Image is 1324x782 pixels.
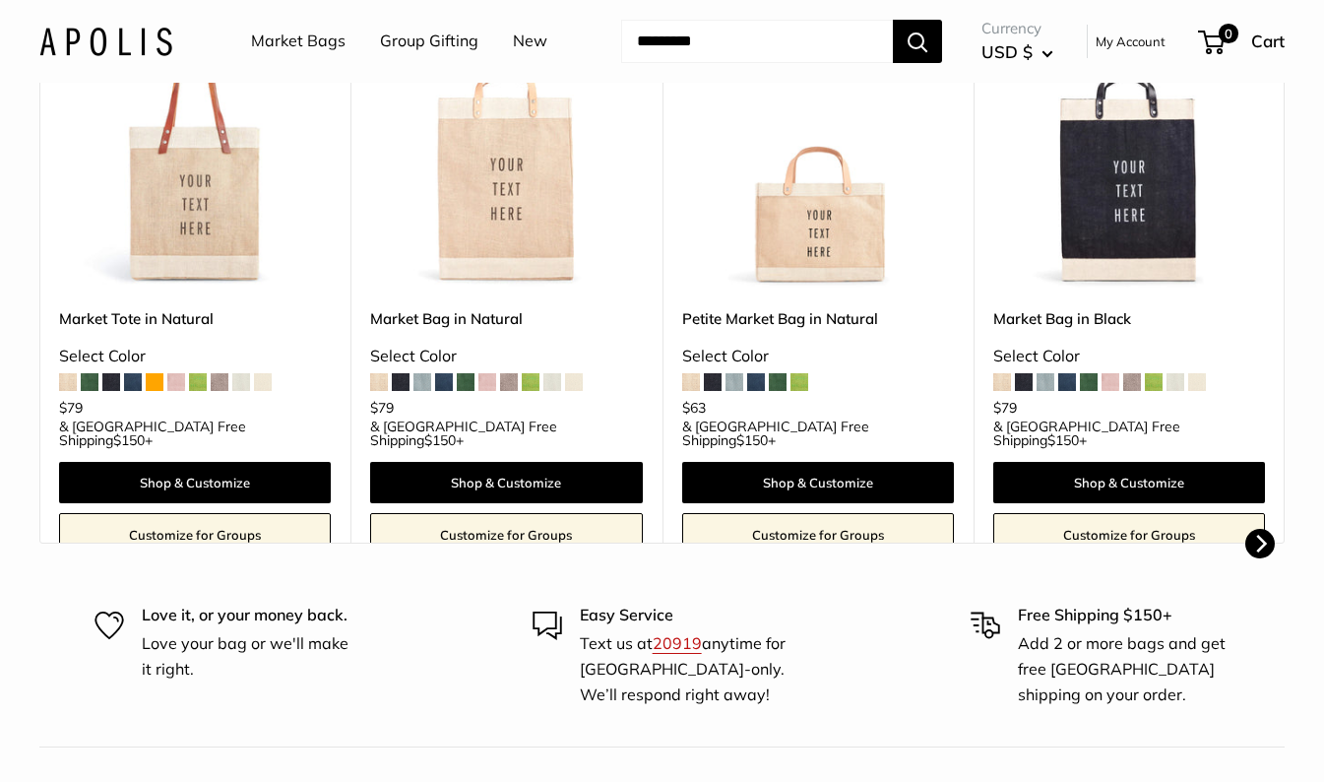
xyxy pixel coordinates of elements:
a: Market Bag in Black [993,307,1265,330]
a: Shop & Customize [59,462,331,503]
a: Customize for Groups [993,513,1265,556]
a: Shop & Customize [993,462,1265,503]
img: description_Make it yours with custom printed text. [59,15,331,287]
a: description_Make it yours with custom printed text.Market Tote in Natural [59,15,331,287]
a: New [513,27,547,56]
span: $79 [59,399,83,417]
p: Love your bag or we'll make it right. [142,631,354,682]
a: 20919 [653,633,702,653]
a: Market Bag in NaturalMarket Bag in Natural [370,15,642,287]
span: & [GEOGRAPHIC_DATA] Free Shipping + [682,420,954,447]
div: Select Color [370,342,642,371]
span: $79 [370,399,394,417]
span: $150 [1047,431,1079,449]
a: My Account [1096,30,1166,53]
span: $63 [682,399,706,417]
a: Market Bag in BlackMarket Bag in Black [993,15,1265,287]
span: $150 [424,431,456,449]
span: & [GEOGRAPHIC_DATA] Free Shipping + [370,420,642,447]
img: Apolis [39,27,172,55]
img: Market Bag in Natural [370,15,642,287]
img: Petite Market Bag in Natural [682,15,954,287]
button: USD $ [981,36,1053,68]
span: $79 [993,399,1017,417]
div: Select Color [59,342,331,371]
div: Select Color [682,342,954,371]
p: Love it, or your money back. [142,603,354,628]
p: Text us at anytime for [GEOGRAPHIC_DATA]-only. We’ll respond right away! [580,631,792,707]
a: Shop & Customize [682,462,954,503]
input: Search... [621,20,893,63]
p: Easy Service [580,603,792,628]
span: & [GEOGRAPHIC_DATA] Free Shipping + [59,420,331,447]
a: Market Tote in Natural [59,307,331,330]
a: Customize for Groups [682,513,954,556]
img: Market Bag in Black [993,15,1265,287]
a: 0 Cart [1200,26,1285,57]
a: Market Bags [251,27,346,56]
span: & [GEOGRAPHIC_DATA] Free Shipping + [993,420,1265,447]
span: $150 [736,431,768,449]
a: Market Bag in Natural [370,307,642,330]
p: Free Shipping $150+ [1018,603,1230,628]
span: Cart [1251,31,1285,51]
p: Add 2 or more bags and get free [GEOGRAPHIC_DATA] shipping on your order. [1018,631,1230,707]
span: $150 [113,431,145,449]
a: Petite Market Bag in Natural [682,307,954,330]
a: Petite Market Bag in Naturaldescription_Effortless style that elevates every moment [682,15,954,287]
button: Search [893,20,942,63]
a: Customize for Groups [370,513,642,556]
span: Currency [981,15,1053,42]
span: 0 [1219,24,1238,43]
a: Shop & Customize [370,462,642,503]
a: Group Gifting [380,27,478,56]
a: Customize for Groups [59,513,331,556]
span: USD $ [981,41,1033,62]
div: Select Color [993,342,1265,371]
button: Next [1245,529,1275,558]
